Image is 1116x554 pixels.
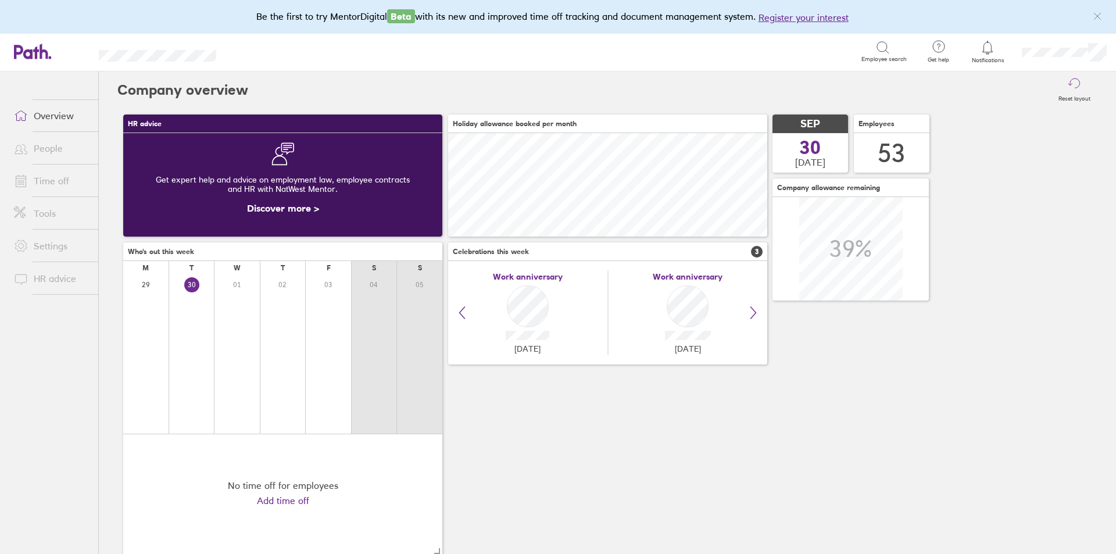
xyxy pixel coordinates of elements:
div: 53 [878,138,906,168]
span: Who's out this week [128,248,194,256]
span: Notifications [969,57,1007,64]
div: T [189,264,194,272]
a: People [5,137,98,160]
a: HR advice [5,267,98,290]
span: Company allowance remaining [777,184,880,192]
span: [DATE] [514,344,541,353]
span: SEP [800,118,820,130]
div: T [281,264,285,272]
div: Be the first to try MentorDigital with its new and improved time off tracking and document manage... [256,9,860,24]
button: Reset layout [1051,72,1097,109]
span: Employees [859,120,895,128]
a: Discover more > [247,202,319,214]
span: Work anniversary [493,272,563,281]
label: Reset layout [1051,92,1097,102]
span: [DATE] [675,344,701,353]
span: Work anniversary [653,272,722,281]
span: Beta [387,9,415,23]
a: Overview [5,104,98,127]
div: F [327,264,331,272]
span: 30 [800,138,821,157]
a: Time off [5,169,98,192]
div: S [418,264,422,272]
button: Register your interest [759,10,849,24]
div: S [372,264,376,272]
h2: Company overview [117,72,248,109]
div: No time off for employees [228,480,338,491]
a: Tools [5,202,98,225]
div: Get expert help and advice on employment law, employee contracts and HR with NatWest Mentor. [133,166,433,203]
span: Get help [920,56,957,63]
span: Holiday allowance booked per month [453,120,577,128]
a: Notifications [969,40,1007,64]
div: M [142,264,149,272]
a: Add time off [257,495,309,506]
a: Settings [5,234,98,258]
span: Employee search [861,56,907,63]
span: [DATE] [795,157,825,167]
span: Celebrations this week [453,248,529,256]
span: 3 [751,246,763,258]
span: HR advice [128,120,162,128]
div: Search [248,46,277,56]
div: W [234,264,241,272]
